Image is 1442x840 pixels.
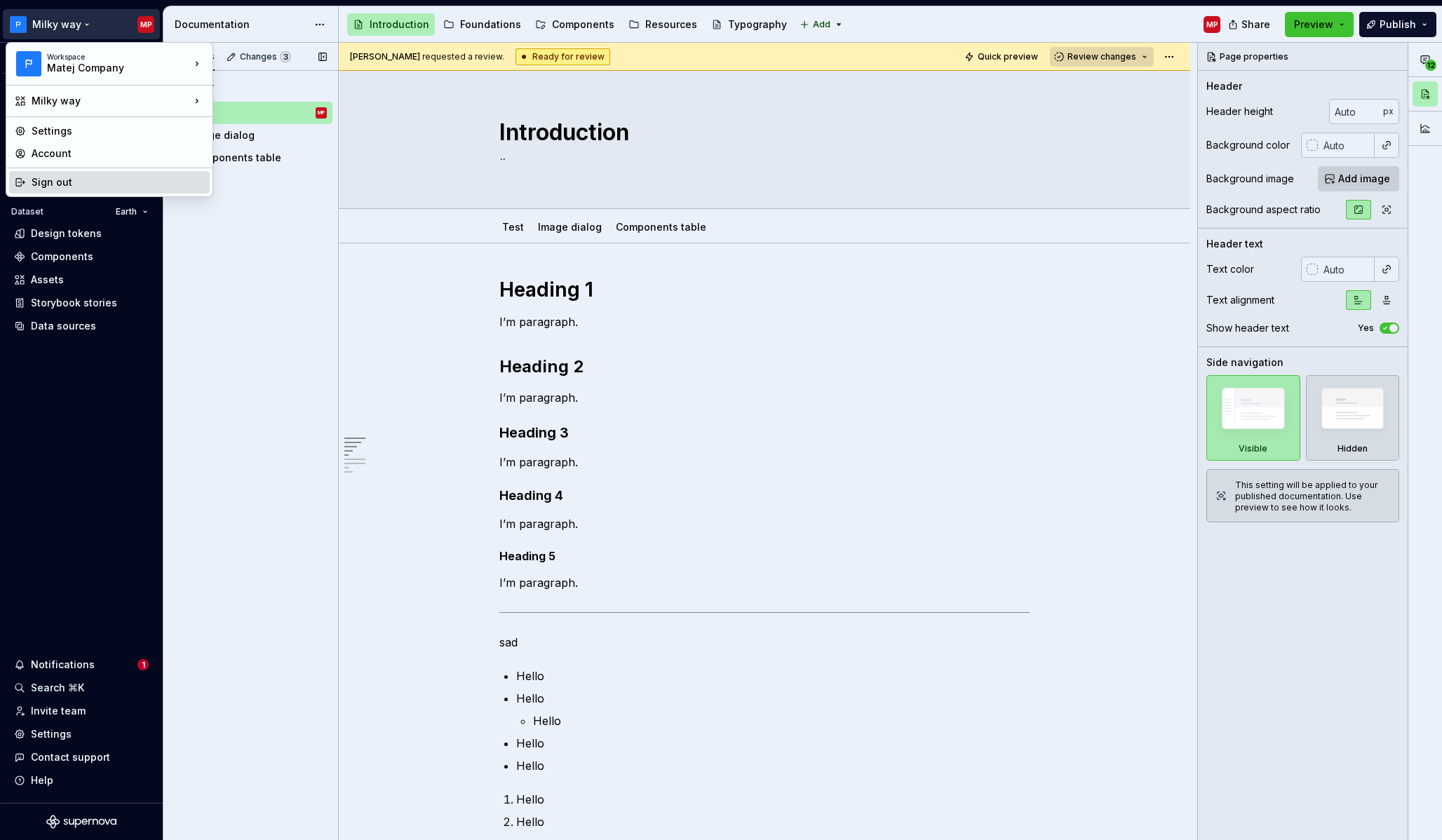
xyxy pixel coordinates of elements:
img: c97f65f9-ff88-476c-bb7c-05e86b525b5e.png [16,51,41,76]
div: Account [32,147,204,161]
div: Sign out [32,175,204,189]
div: Matej Company [47,61,166,75]
div: Settings [32,124,204,138]
div: Milky way [32,94,190,108]
div: Workspace [47,53,190,61]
